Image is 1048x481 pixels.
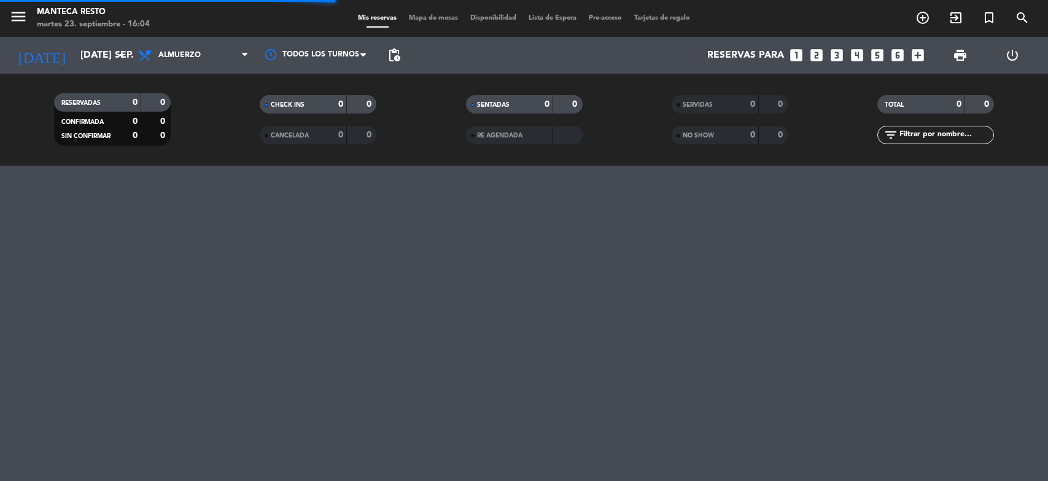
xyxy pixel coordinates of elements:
[160,117,168,126] strong: 0
[849,47,865,63] i: looks_4
[37,6,150,18] div: Manteca Resto
[683,133,714,139] span: NO SHOW
[910,47,926,63] i: add_box
[957,100,961,109] strong: 0
[9,7,28,26] i: menu
[949,10,963,25] i: exit_to_app
[915,10,930,25] i: add_circle_outline
[37,18,150,31] div: martes 23. septiembre - 16:04
[387,48,402,63] span: pending_actions
[788,47,804,63] i: looks_one
[545,100,549,109] strong: 0
[403,15,464,21] span: Mapa de mesas
[583,15,628,21] span: Pre-acceso
[885,102,904,108] span: TOTAL
[890,47,906,63] i: looks_6
[271,102,305,108] span: CHECK INS
[1015,10,1030,25] i: search
[352,15,403,21] span: Mis reservas
[367,100,374,109] strong: 0
[158,51,201,60] span: Almuerzo
[133,131,138,140] strong: 0
[982,10,996,25] i: turned_in_not
[953,48,968,63] span: print
[61,133,111,139] span: SIN CONFIRMAR
[338,100,343,109] strong: 0
[522,15,583,21] span: Lista de Espera
[869,47,885,63] i: looks_5
[809,47,825,63] i: looks_two
[683,102,713,108] span: SERVIDAS
[829,47,845,63] i: looks_3
[133,117,138,126] strong: 0
[61,119,104,125] span: CONFIRMADA
[9,7,28,30] button: menu
[61,100,101,106] span: RESERVADAS
[750,100,755,109] strong: 0
[477,102,510,108] span: SENTADAS
[271,133,309,139] span: CANCELADA
[883,128,898,142] i: filter_list
[1005,48,1020,63] i: power_settings_new
[984,100,992,109] strong: 0
[628,15,696,21] span: Tarjetas de regalo
[133,98,138,107] strong: 0
[778,131,785,139] strong: 0
[338,131,343,139] strong: 0
[778,100,785,109] strong: 0
[464,15,522,21] span: Disponibilidad
[114,48,129,63] i: arrow_drop_down
[160,131,168,140] strong: 0
[898,128,993,142] input: Filtrar por nombre...
[160,98,168,107] strong: 0
[9,42,74,69] i: [DATE]
[987,37,1039,74] div: LOG OUT
[707,50,784,61] span: Reservas para
[477,133,522,139] span: RE AGENDADA
[572,100,580,109] strong: 0
[367,131,374,139] strong: 0
[750,131,755,139] strong: 0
